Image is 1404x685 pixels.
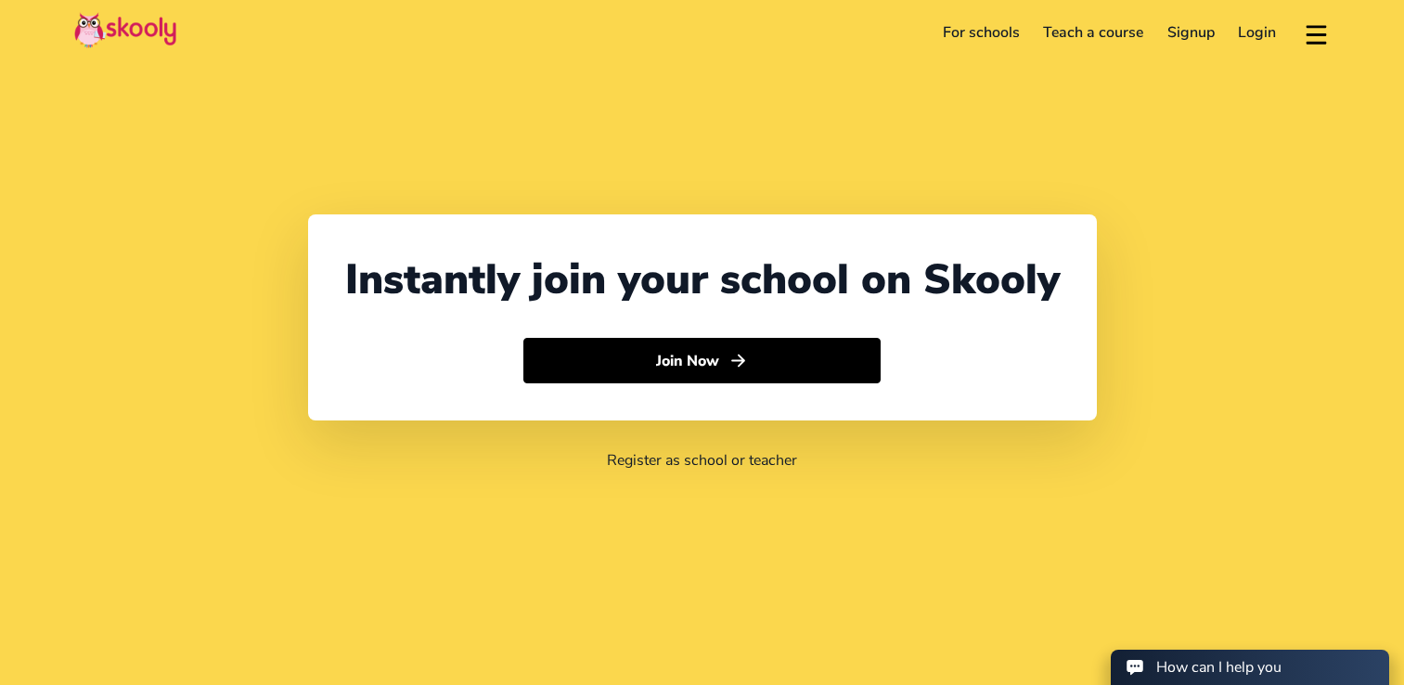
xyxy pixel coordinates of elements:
[1227,18,1289,47] a: Login
[931,18,1032,47] a: For schools
[1155,18,1227,47] a: Signup
[74,12,176,48] img: Skooly
[1031,18,1155,47] a: Teach a course
[728,351,748,370] ion-icon: arrow forward outline
[523,338,881,384] button: Join Nowarrow forward outline
[1303,18,1330,48] button: menu outline
[345,252,1060,308] div: Instantly join your school on Skooly
[607,450,797,471] a: Register as school or teacher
